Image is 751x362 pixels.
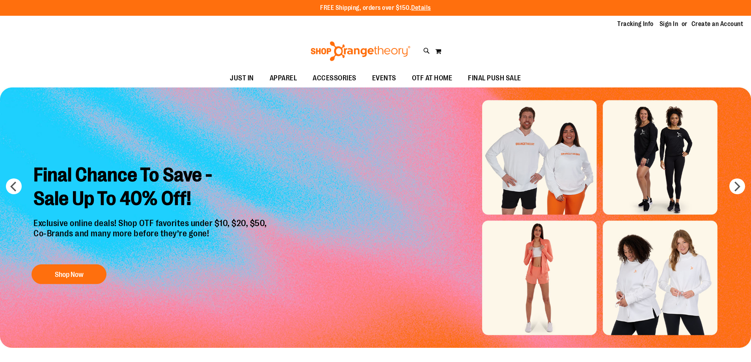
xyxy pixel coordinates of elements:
a: OTF AT HOME [404,69,460,87]
a: Sign In [660,20,678,28]
p: Exclusive online deals! Shop OTF favorites under $10, $20, $50, Co-Brands and many more before th... [28,218,275,257]
a: FINAL PUSH SALE [460,69,529,87]
p: FREE Shipping, orders over $150. [320,4,431,13]
span: OTF AT HOME [412,69,453,87]
span: FINAL PUSH SALE [468,69,521,87]
button: Shop Now [32,264,106,284]
a: Final Chance To Save -Sale Up To 40% Off! Exclusive online deals! Shop OTF favorites under $10, $... [28,157,275,288]
span: APPAREL [270,69,297,87]
a: ACCESSORIES [305,69,364,87]
a: Details [411,4,431,11]
a: EVENTS [364,69,404,87]
a: Tracking Info [617,20,654,28]
a: Create an Account [691,20,744,28]
span: ACCESSORIES [313,69,356,87]
img: Shop Orangetheory [309,41,412,61]
button: prev [6,178,22,194]
span: JUST IN [230,69,254,87]
a: JUST IN [222,69,262,87]
span: EVENTS [372,69,396,87]
a: APPAREL [262,69,305,87]
button: next [729,178,745,194]
h2: Final Chance To Save - Sale Up To 40% Off! [28,157,275,218]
